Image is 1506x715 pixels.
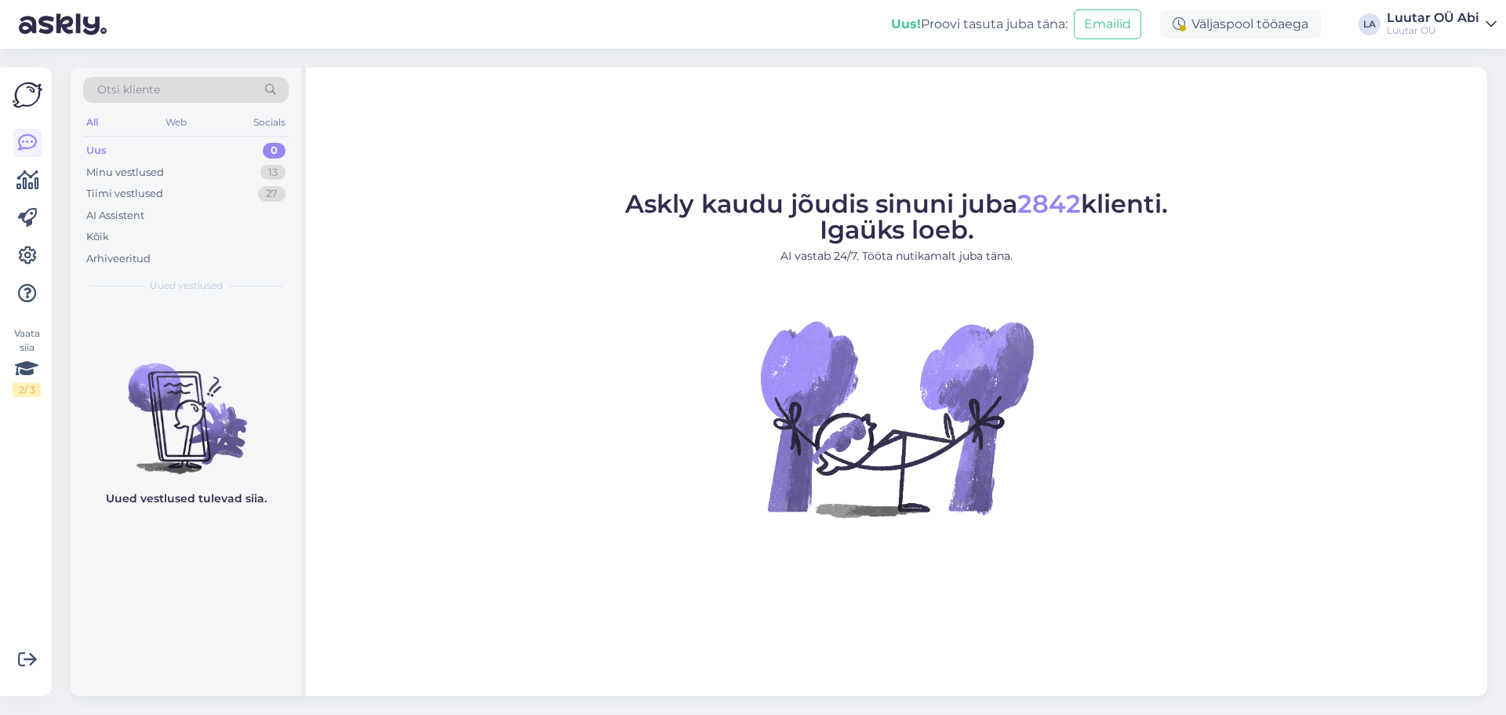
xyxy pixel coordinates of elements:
[1017,188,1081,219] span: 2842
[106,491,267,507] p: Uued vestlused tulevad siia.
[13,80,42,110] img: Askly Logo
[260,165,286,181] div: 13
[1074,9,1141,39] button: Emailid
[625,188,1168,245] span: Askly kaudu jõudis sinuni juba klienti. Igaüks loeb.
[755,277,1038,560] img: No Chat active
[891,15,1068,34] div: Proovi tasuta juba täna:
[250,112,289,133] div: Socials
[83,112,101,133] div: All
[1387,12,1497,37] a: Luutar OÜ AbiLuutar OÜ
[258,186,286,202] div: 27
[97,82,160,98] span: Otsi kliente
[13,326,41,397] div: Vaata siia
[625,248,1168,264] p: AI vastab 24/7. Tööta nutikamalt juba täna.
[86,208,144,224] div: AI Assistent
[1359,13,1380,35] div: LA
[891,16,921,31] b: Uus!
[86,186,163,202] div: Tiimi vestlused
[150,279,223,293] span: Uued vestlused
[71,335,301,476] img: No chats
[162,112,190,133] div: Web
[13,383,41,397] div: 2 / 3
[86,143,107,159] div: Uus
[1387,24,1479,37] div: Luutar OÜ
[86,229,109,245] div: Kõik
[86,165,164,181] div: Minu vestlused
[1160,10,1321,38] div: Väljaspool tööaega
[263,143,286,159] div: 0
[86,251,151,267] div: Arhiveeritud
[1387,12,1479,24] div: Luutar OÜ Abi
